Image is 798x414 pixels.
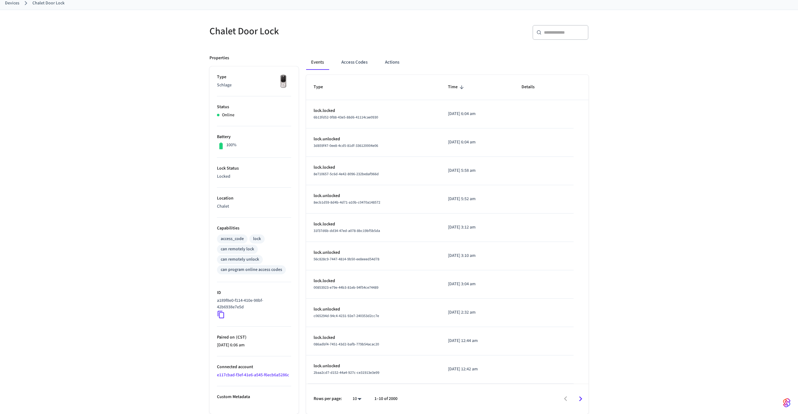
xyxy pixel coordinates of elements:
p: lock.unlocked [314,306,433,313]
span: 6b13fd52-9f88-43e5-88d6-41114cae0930 [314,115,378,120]
p: [DATE] 3:04 am [448,281,507,287]
p: [DATE] 6:04 am [448,111,507,117]
p: Status [217,104,291,110]
p: Battery [217,134,291,140]
button: Events [306,55,329,70]
div: can remotely unlock [221,256,259,263]
p: [DATE] 5:52 am [448,196,507,202]
p: Schlage [217,82,291,89]
button: Access Codes [336,55,373,70]
p: Location [217,195,291,202]
table: sticky table [306,75,589,383]
h5: Chalet Door Lock [209,25,395,38]
img: SeamLogoGradient.69752ec5.svg [783,398,791,408]
p: [DATE] 2:32 am [448,309,507,316]
button: Go to next page [573,392,588,406]
button: Actions [380,55,404,70]
p: 100% [226,142,237,148]
div: ant example [306,55,589,70]
p: Lock Status [217,165,291,172]
p: lock.locked [314,108,433,114]
span: 8e710657-5c6d-4e42-8096-232be8af966d [314,171,379,177]
p: [DATE] 5:58 am [448,167,507,174]
p: [DATE] 3:10 am [448,253,507,259]
a: e117cbad-f3ef-41e6-a545-f6ecb6a5286c [217,372,289,378]
p: [DATE] 6:06 am [217,342,291,349]
span: c065294d-94c4-4231-92e7-240353d2cc7e [314,313,379,319]
p: Locked [217,173,291,180]
p: lock.locked [314,221,433,228]
p: lock.locked [314,164,433,171]
span: Type [314,82,331,92]
p: lock.unlocked [314,249,433,256]
div: can remotely lock [221,246,254,253]
p: lock.unlocked [314,136,433,142]
p: Rows per page: [314,396,342,402]
p: 1–10 of 2000 [374,396,397,402]
div: can program online access codes [221,267,282,273]
p: [DATE] 12:44 am [448,338,507,344]
p: Custom Metadata [217,394,291,400]
span: 00853923-e79e-44b3-81eb-94f54ce74489 [314,285,378,290]
span: 31f37d6b-dd34-47ed-a078-8bc19bf5b5da [314,228,380,233]
span: Time [448,82,466,92]
span: 56c828c9-7447-4814-9b50-ee8eeed54d78 [314,257,379,262]
span: 8ecb1d59-8d4b-4d71-a10b-c0470a148572 [314,200,380,205]
div: lock [253,236,261,242]
p: [DATE] 3:12 am [448,224,507,231]
img: Yale Assure Touchscreen Wifi Smart Lock, Satin Nickel, Front [276,74,291,89]
span: ( CST ) [235,334,247,340]
p: ID [217,290,291,296]
p: [DATE] 6:04 am [448,139,507,146]
p: Chalet [217,203,291,210]
p: lock.unlocked [314,193,433,199]
p: Online [222,112,234,118]
span: Details [522,82,543,92]
p: lock.locked [314,335,433,341]
p: Connected account [217,364,291,370]
div: 10 [349,394,364,403]
div: access_code [221,236,244,242]
p: lock.locked [314,278,433,284]
span: 086adbf4-7451-43d2-bafb-779b54acac20 [314,342,379,347]
span: 3d859f47-0ee8-4cd5-81df-336120004e06 [314,143,378,148]
p: [DATE] 12:42 am [448,366,507,373]
span: 2baa2cd7-d152-44a4-927c-ce31913e3e99 [314,370,379,375]
p: Paired on [217,334,291,341]
p: Capabilities [217,225,291,232]
p: Type [217,74,291,80]
p: a189f8e0-f114-410e-98bf-42b6938e7e5d [217,297,289,310]
p: lock.unlocked [314,363,433,369]
p: Properties [209,55,229,61]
